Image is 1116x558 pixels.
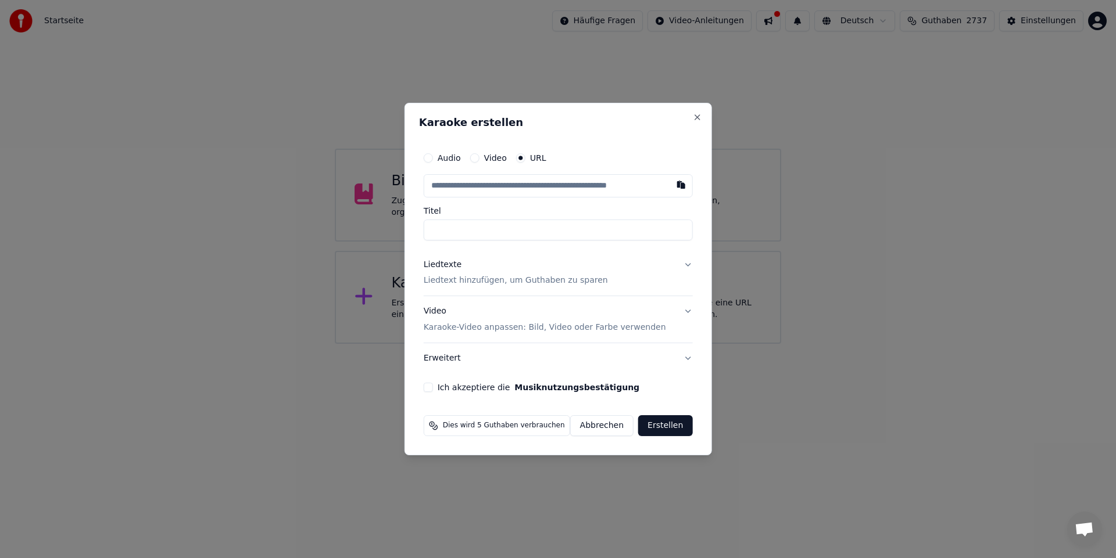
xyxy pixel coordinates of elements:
label: Titel [424,207,693,215]
span: Dies wird 5 Guthaben verbrauchen [443,421,565,430]
label: URL [530,154,546,162]
button: Abbrechen [570,415,634,436]
p: Karaoke-Video anpassen: Bild, Video oder Farbe verwenden [424,322,666,333]
button: Erstellen [638,415,692,436]
div: Liedtexte [424,259,462,271]
button: LiedtexteLiedtext hinzufügen, um Guthaben zu sparen [424,250,693,296]
div: Video [424,306,666,334]
button: VideoKaraoke-Video anpassen: Bild, Video oder Farbe verwenden [424,297,693,343]
p: Liedtext hinzufügen, um Guthaben zu sparen [424,275,608,287]
button: Ich akzeptiere die [514,383,639,391]
h2: Karaoke erstellen [419,117,697,128]
button: Erweitert [424,343,693,373]
label: Audio [438,154,461,162]
label: Ich akzeptiere die [438,383,639,391]
label: Video [484,154,506,162]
